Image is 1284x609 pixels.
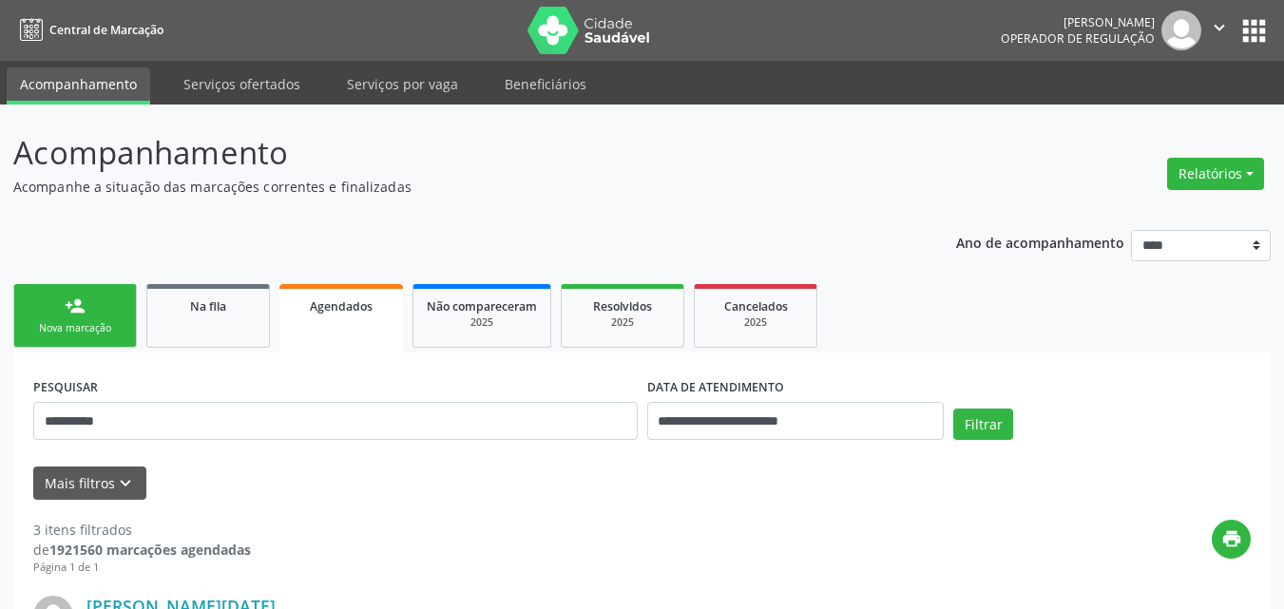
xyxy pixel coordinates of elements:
[7,67,150,105] a: Acompanhamento
[65,295,86,316] div: person_add
[1212,520,1251,559] button: print
[708,315,803,330] div: 2025
[190,298,226,314] span: Na fila
[33,372,98,402] label: PESQUISAR
[310,298,373,314] span: Agendados
[953,409,1013,441] button: Filtrar
[13,14,163,46] a: Central de Marcação
[1209,17,1230,38] i: 
[593,298,652,314] span: Resolvidos
[1167,158,1264,190] button: Relatórios
[170,67,314,101] a: Serviços ofertados
[1201,10,1237,50] button: 
[13,177,893,197] p: Acompanhe a situação das marcações correntes e finalizadas
[427,298,537,314] span: Não compareceram
[1221,528,1242,549] i: print
[33,540,251,560] div: de
[33,466,146,500] button: Mais filtroskeyboard_arrow_down
[49,22,163,38] span: Central de Marcação
[427,315,537,330] div: 2025
[491,67,600,101] a: Beneficiários
[647,372,784,402] label: DATA DE ATENDIMENTO
[33,520,251,540] div: 3 itens filtrados
[1001,30,1155,47] span: Operador de regulação
[13,129,893,177] p: Acompanhamento
[1161,10,1201,50] img: img
[115,473,136,494] i: keyboard_arrow_down
[1237,14,1271,48] button: apps
[33,560,251,576] div: Página 1 de 1
[956,230,1124,254] p: Ano de acompanhamento
[334,67,471,101] a: Serviços por vaga
[49,541,251,559] strong: 1921560 marcações agendadas
[28,321,123,335] div: Nova marcação
[724,298,788,314] span: Cancelados
[575,315,670,330] div: 2025
[1001,14,1155,30] div: [PERSON_NAME]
